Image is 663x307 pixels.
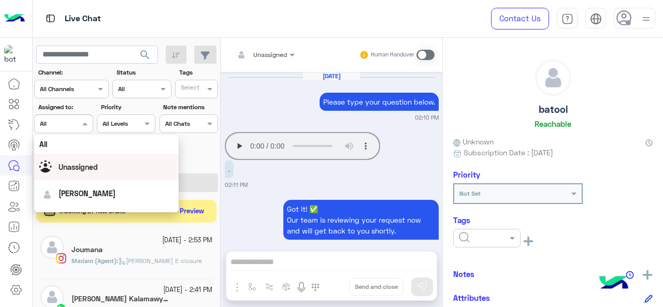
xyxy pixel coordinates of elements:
[133,46,158,68] button: search
[225,160,234,178] p: 27/9/2025, 2:11 PM
[164,295,172,303] span: 1
[71,295,170,303] h5: Jana El Kalamawy
[34,135,179,212] ng-dropdown-panel: Options list
[71,257,117,265] span: Mariam (Agent)
[453,215,653,225] h6: Tags
[59,163,98,171] span: Unassigned
[640,12,653,25] img: profile
[596,266,632,302] img: hulul-logo.png
[4,45,23,64] img: 317874714732967
[561,13,573,25] img: tab
[453,136,494,147] span: Unknown
[536,60,571,95] img: defaultAdmin.png
[303,72,360,80] h6: [DATE]
[39,140,47,149] span: All
[176,204,209,219] button: Preview
[453,170,480,179] h6: Priority
[56,253,66,264] img: Instagram
[283,200,439,240] p: 27/9/2025, 2:11 PM
[163,285,212,295] small: [DATE] - 2:41 PM
[117,68,170,77] label: Status
[40,236,64,259] img: defaultAdmin.png
[453,269,474,279] h6: Notes
[139,49,151,61] span: search
[71,257,118,265] b: :
[539,104,568,115] h5: batool
[415,113,439,122] small: 02:10 PM
[163,103,217,112] label: Note mentions
[59,189,116,198] span: [PERSON_NAME]
[371,51,414,59] small: Human Handover
[320,93,439,111] p: 27/9/2025, 2:10 PM
[118,257,202,265] span: [PERSON_NAME] E closure
[643,270,652,280] img: add
[162,236,212,245] small: [DATE] - 2:53 PM
[101,103,154,112] label: Priority
[179,83,199,95] div: Select
[464,147,553,158] span: Subscription Date : [DATE]
[39,160,55,176] img: Unassigned.svg
[535,119,571,128] h6: Reachable
[459,189,481,197] b: Not Set
[253,51,287,59] span: Unassigned
[491,8,549,30] a: Contact Us
[626,271,634,279] img: notes
[225,181,248,189] small: 02:11 PM
[179,68,217,77] label: Tags
[40,187,54,202] img: defaultAdmin.png
[453,293,490,302] h6: Attributes
[557,8,578,30] a: tab
[38,68,108,77] label: Channel:
[71,245,103,254] h5: Joumana
[65,12,101,26] p: Live Chat
[590,13,602,25] img: tab
[38,103,92,112] label: Assigned to:
[349,278,403,296] button: Send and close
[4,8,25,30] img: Logo
[44,12,57,25] img: tab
